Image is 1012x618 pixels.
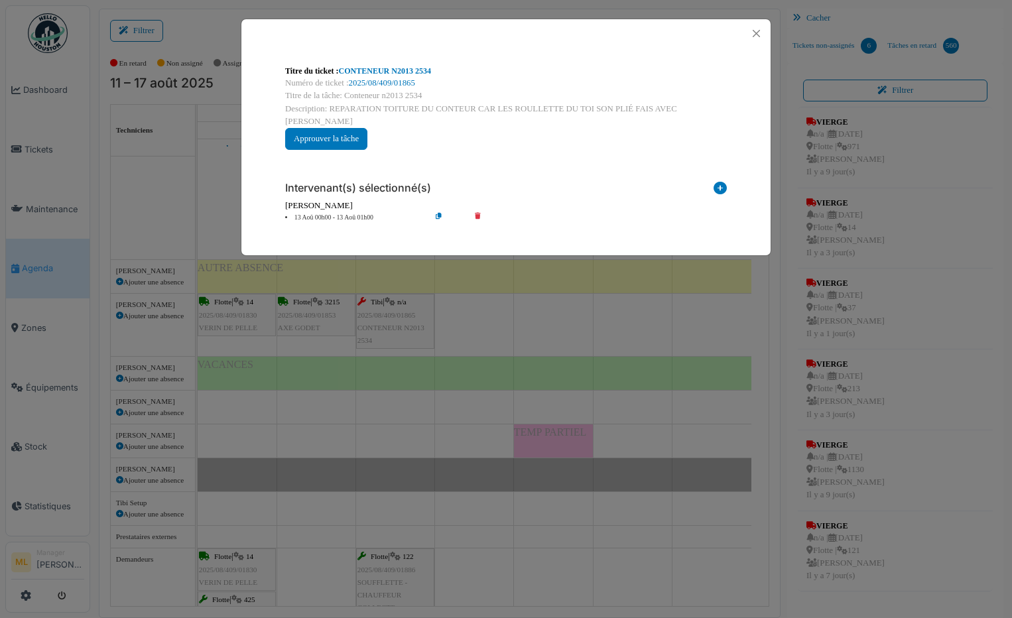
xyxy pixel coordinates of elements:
div: [PERSON_NAME] [285,200,727,212]
div: Description: REPARATION TOITURE DU CONTEUR CAR LES ROULLETTE DU TOI SON PLIÉ FAIS AVEC [PERSON_NAME] [285,103,727,128]
a: 2025/08/409/01865 [349,78,415,88]
button: Approuver la tâche [285,128,367,150]
i: Ajouter [714,182,727,200]
a: CONTENEUR N2013 2534 [339,66,431,76]
div: Titre de la tâche: Conteneur n2013 2534 [285,90,727,102]
h6: Intervenant(s) sélectionné(s) [285,182,431,194]
div: Titre du ticket : [285,65,727,77]
li: 13 Aoû 00h00 - 13 Aoû 01h00 [279,213,430,223]
div: Numéro de ticket : [285,77,727,90]
button: Close [747,25,765,42]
